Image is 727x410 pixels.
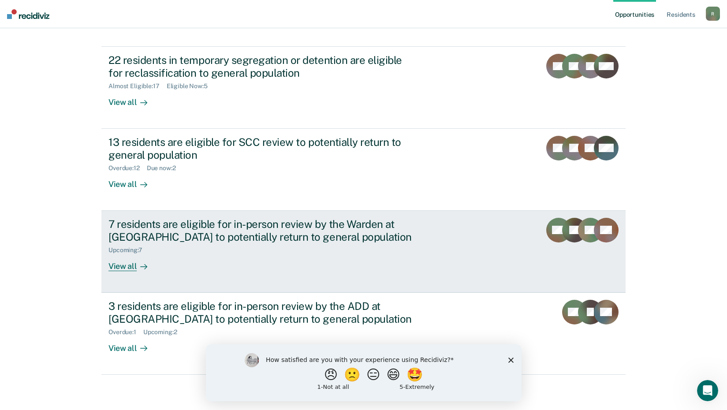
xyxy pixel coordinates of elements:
div: 13 residents are eligible for SCC review to potentially return to general population [108,136,418,161]
a: 7 residents are eligible for in-person review by the Warden at [GEOGRAPHIC_DATA] to potentially r... [101,211,626,293]
div: 3 residents are eligible for in-person review by the ADD at [GEOGRAPHIC_DATA] to potentially retu... [108,300,418,325]
iframe: Intercom live chat [697,380,718,401]
div: Due now : 2 [147,164,183,172]
div: Eligible Now : 5 [167,82,215,90]
iframe: Survey by Kim from Recidiviz [206,344,522,401]
div: Upcoming : 7 [108,246,149,254]
button: R [706,7,720,21]
div: Overdue : 1 [108,328,143,336]
img: Recidiviz [7,9,49,19]
div: View all [108,336,158,353]
div: 22 residents in temporary segregation or detention are eligible for reclassification to general p... [108,54,418,79]
div: Upcoming : 2 [143,328,184,336]
div: 7 residents are eligible for in-person review by the Warden at [GEOGRAPHIC_DATA] to potentially r... [108,218,418,243]
a: 13 residents are eligible for SCC review to potentially return to general populationOverdue:12Due... [101,129,626,211]
a: 3 residents are eligible for in-person review by the ADD at [GEOGRAPHIC_DATA] to potentially retu... [101,293,626,375]
div: View all [108,254,158,271]
div: Overdue : 12 [108,164,147,172]
div: View all [108,172,158,189]
div: Almost Eligible : 17 [108,82,167,90]
a: 22 residents in temporary segregation or detention are eligible for reclassification to general p... [101,46,626,129]
div: View all [108,90,158,107]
